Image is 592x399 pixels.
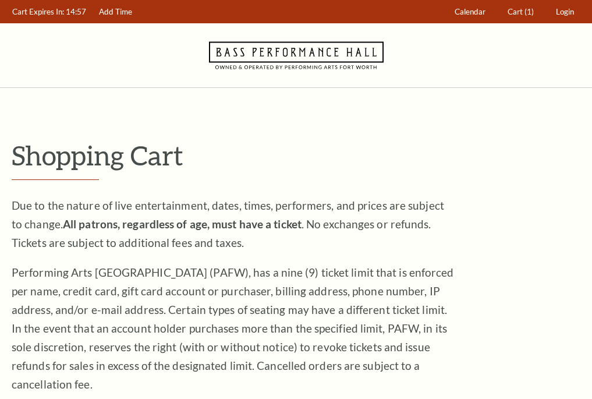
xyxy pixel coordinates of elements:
[449,1,491,23] a: Calendar
[12,263,454,394] p: Performing Arts [GEOGRAPHIC_DATA] (PAFW), has a nine (9) ticket limit that is enforced per name, ...
[12,199,444,249] span: Due to the nature of live entertainment, dates, times, performers, and prices are subject to chan...
[524,7,534,16] span: (1)
[63,217,302,231] strong: All patrons, regardless of age, must have a ticket
[508,7,523,16] span: Cart
[551,1,580,23] a: Login
[12,7,64,16] span: Cart Expires In:
[502,1,540,23] a: Cart (1)
[94,1,138,23] a: Add Time
[66,7,86,16] span: 14:57
[12,140,580,170] p: Shopping Cart
[455,7,485,16] span: Calendar
[556,7,574,16] span: Login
